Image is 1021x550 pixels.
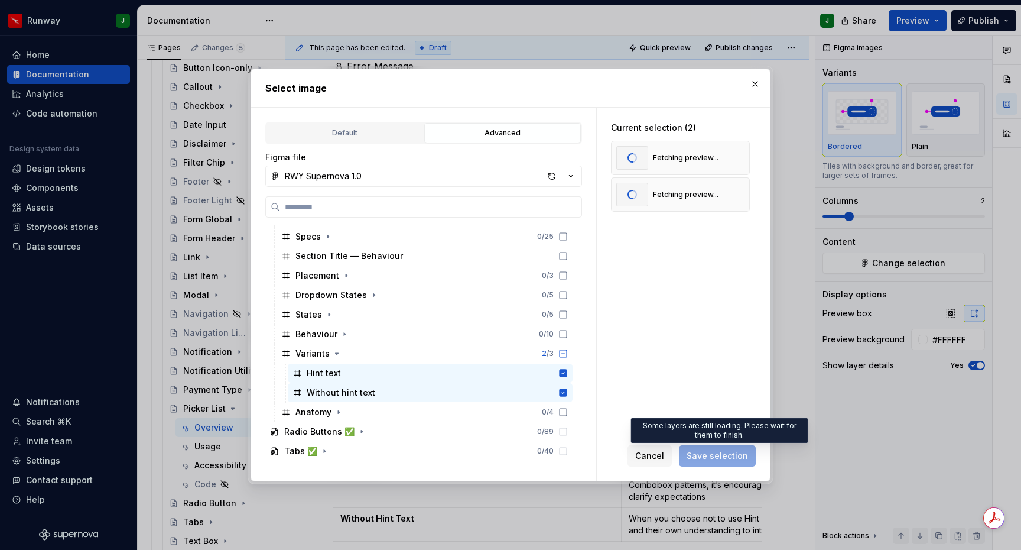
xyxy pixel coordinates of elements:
div: Variants [295,348,330,360]
div: 0 / 5 [542,290,554,300]
div: 0 / 3 [542,271,554,280]
div: Radio Buttons ✅ [284,426,355,438]
div: Behaviour [295,328,337,340]
label: Figma file [265,151,306,163]
div: Placement [295,270,339,282]
div: 0 / 10 [539,329,554,339]
h2: Select image [265,81,756,95]
div: RWY Supernova 1.0 [285,170,362,182]
div: Hint text [307,367,341,379]
div: Fetching preview... [653,190,718,199]
div: Anatomy [295,406,331,418]
div: Some layers are still loading. Please wait for them to finish. [631,418,808,443]
div: / 3 [542,349,554,358]
div: Fetching preview... [653,153,718,163]
div: Section Title — Behaviour [295,250,403,262]
div: States [295,309,322,321]
div: Default [271,127,419,139]
div: Advanced [428,127,577,139]
div: Specs [295,231,321,242]
button: Cancel [627,445,672,467]
div: 0 / 89 [537,427,554,436]
div: Tabs ✅ [284,445,317,457]
span: 2 [542,349,547,358]
div: 0 / 40 [537,447,554,456]
div: Current selection (2) [611,122,750,134]
div: 0 / 5 [542,310,554,319]
div: Without hint text [307,387,375,399]
div: 0 / 4 [542,407,554,417]
div: Dropdown States [295,289,367,301]
div: 0 / 25 [537,232,554,241]
span: Cancel [635,450,664,462]
button: RWY Supernova 1.0 [265,166,582,187]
